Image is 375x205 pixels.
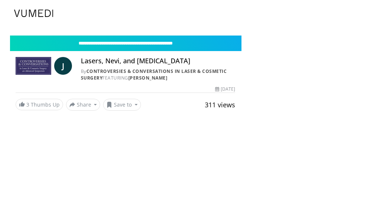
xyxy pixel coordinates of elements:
button: Share [66,99,101,111]
img: VuMedi Logo [14,10,53,17]
span: 311 views [205,100,235,109]
button: Save to [103,99,141,111]
div: By FEATURING [81,68,236,81]
span: 3 [26,101,29,108]
a: 3 Thumbs Up [16,99,63,110]
div: [DATE] [215,86,235,93]
a: Controversies & Conversations in Laser & Cosmetic Surgery [81,68,227,81]
a: J [54,57,72,75]
h4: Lasers, Nevi, and [MEDICAL_DATA] [81,57,236,65]
img: Controversies & Conversations in Laser & Cosmetic Surgery [16,57,51,75]
a: [PERSON_NAME] [128,75,168,81]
